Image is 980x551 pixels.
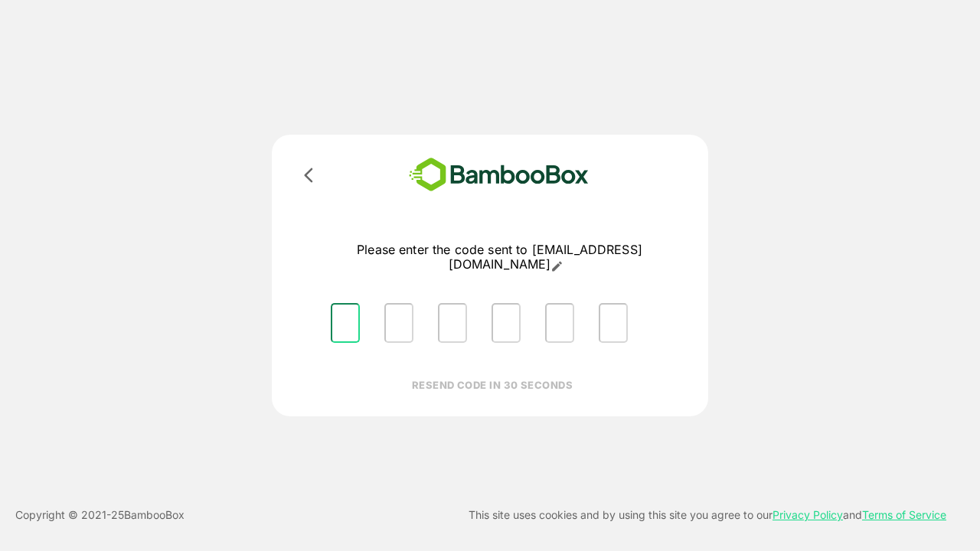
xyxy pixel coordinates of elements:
img: bamboobox [387,153,611,197]
input: Please enter OTP character 5 [545,303,574,343]
p: This site uses cookies and by using this site you agree to our and [469,506,946,524]
a: Privacy Policy [773,508,843,521]
input: Please enter OTP character 2 [384,303,413,343]
a: Terms of Service [862,508,946,521]
input: Please enter OTP character 6 [599,303,628,343]
input: Please enter OTP character 4 [492,303,521,343]
p: Copyright © 2021- 25 BambooBox [15,506,185,524]
input: Please enter OTP character 1 [331,303,360,343]
input: Please enter OTP character 3 [438,303,467,343]
p: Please enter the code sent to [EMAIL_ADDRESS][DOMAIN_NAME] [318,243,681,272]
